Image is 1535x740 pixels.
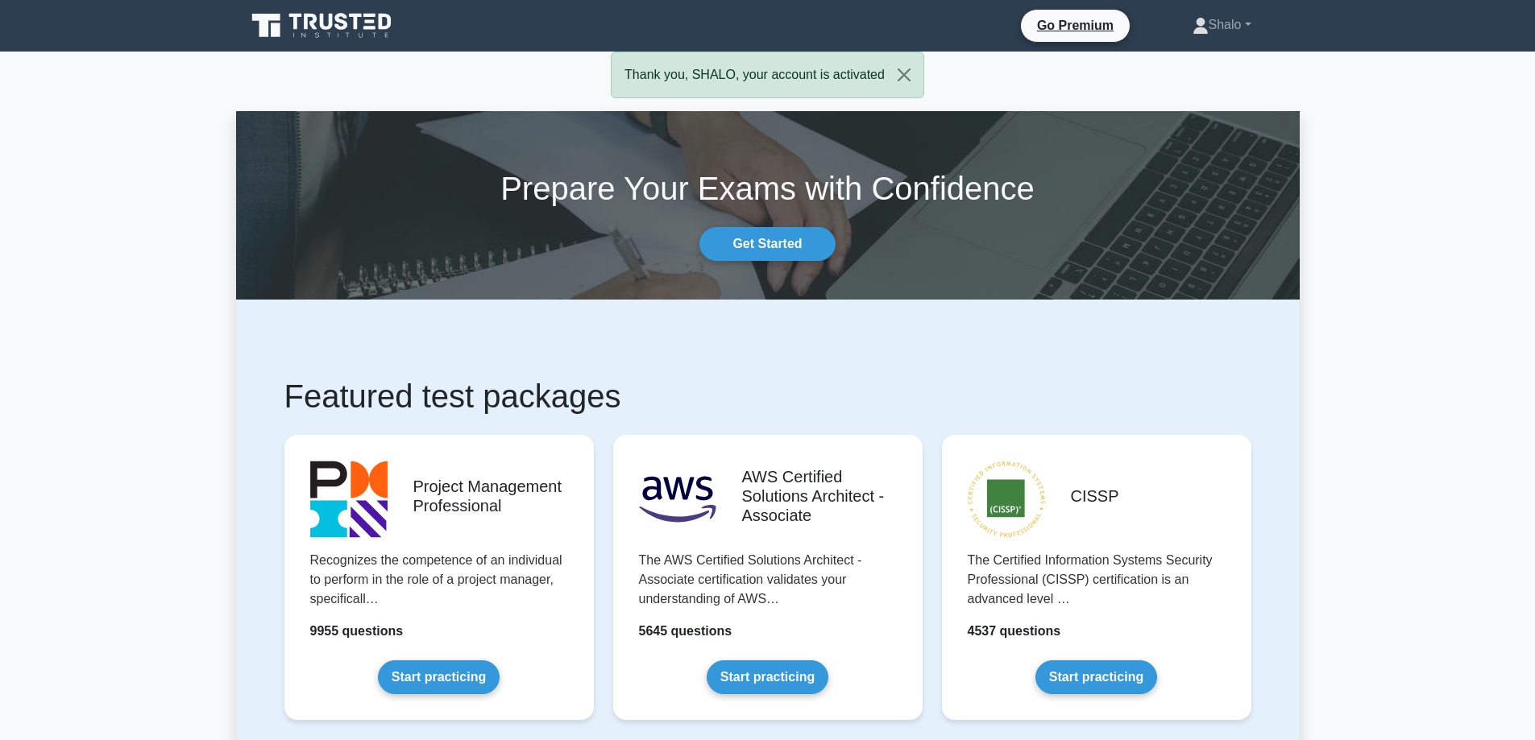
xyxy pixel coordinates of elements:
a: Start practicing [378,660,500,694]
a: Go Premium [1027,15,1123,35]
h1: Featured test packages [284,377,1251,415]
h1: Prepare Your Exams with Confidence [236,169,1300,208]
div: Thank you, SHALO, your account is activated [611,52,924,98]
button: Close [885,52,923,97]
a: Shalo [1154,9,1290,41]
a: Start practicing [707,660,828,694]
a: Get Started [699,227,835,261]
a: Start practicing [1035,660,1157,694]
